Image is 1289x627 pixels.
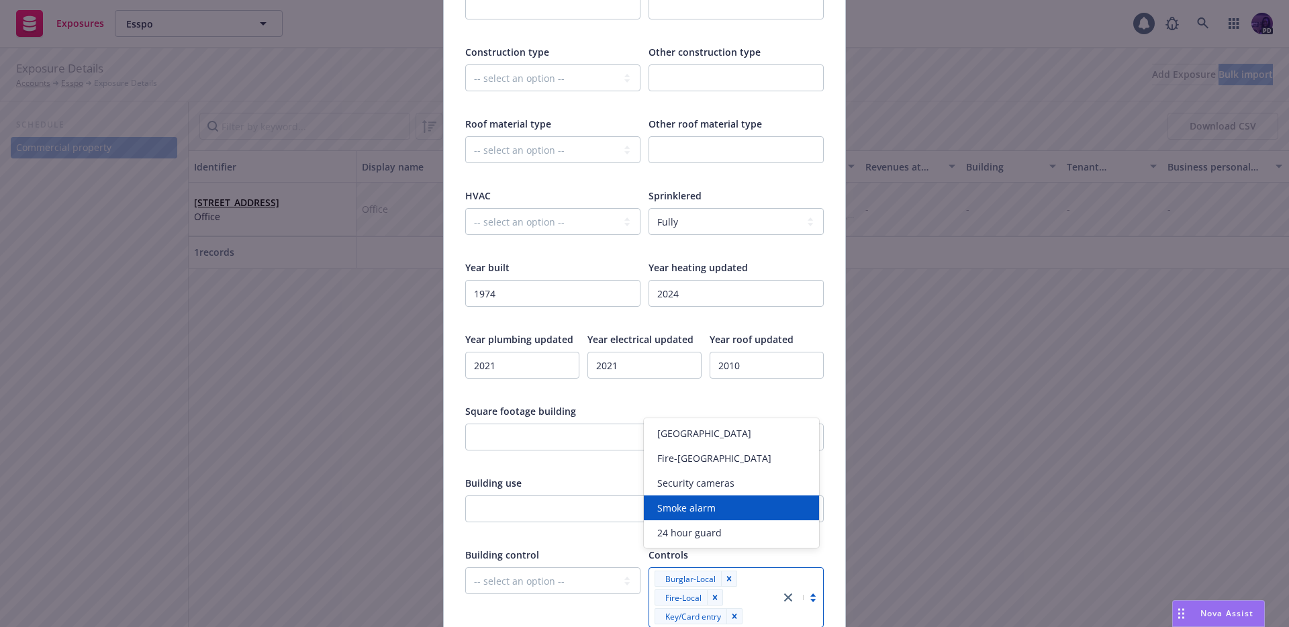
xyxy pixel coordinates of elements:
[465,189,491,202] span: HVAC
[465,477,522,489] span: Building use
[660,610,721,624] span: Key/Card entry
[1172,600,1265,627] button: Nova Assist
[465,46,549,58] span: Construction type
[657,526,722,540] span: 24 hour guard
[660,572,716,586] span: Burglar-Local
[665,591,702,605] span: Fire-Local
[465,117,551,130] span: Roof material type
[649,117,762,130] span: Other roof material type
[465,405,576,418] span: Square footage building
[665,610,721,624] span: Key/Card entry
[649,261,748,274] span: Year heating updated
[665,572,716,586] span: Burglar-Local
[707,589,723,606] div: Remove [object Object]
[660,591,702,605] span: Fire-Local
[657,501,716,515] span: Smoke alarm
[721,571,737,587] div: Remove [object Object]
[649,189,702,202] span: Sprinklered
[726,608,743,624] div: Remove [object Object]
[587,333,694,346] span: Year electrical updated
[657,476,734,490] span: Security cameras
[1200,608,1253,619] span: Nova Assist
[465,261,510,274] span: Year built
[649,46,761,58] span: Other construction type
[465,548,539,561] span: Building control
[465,333,573,346] span: Year plumbing updated
[649,548,688,561] span: Controls
[710,333,794,346] span: Year roof updated
[657,451,771,465] span: Fire-[GEOGRAPHIC_DATA]
[657,426,751,440] span: [GEOGRAPHIC_DATA]
[780,589,796,606] a: close
[1173,601,1190,626] div: Drag to move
